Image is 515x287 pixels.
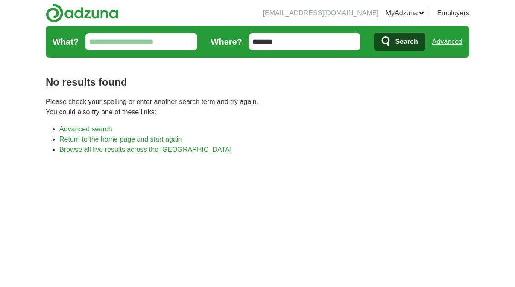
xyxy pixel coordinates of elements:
a: Browse all live results across the [GEOGRAPHIC_DATA] [59,146,231,153]
li: [EMAIL_ADDRESS][DOMAIN_NAME] [263,8,379,18]
a: Advanced [432,33,462,50]
a: MyAdzuna [386,8,425,18]
a: Employers [437,8,469,18]
button: Search [374,33,425,51]
h1: No results found [46,75,469,90]
a: Advanced search [59,125,112,133]
label: What? [53,35,79,48]
a: Return to the home page and start again [59,136,182,143]
span: Search [395,33,418,50]
label: Where? [211,35,242,48]
img: Adzuna logo [46,3,118,23]
p: Please check your spelling or enter another search term and try again. You could also try one of ... [46,97,469,117]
